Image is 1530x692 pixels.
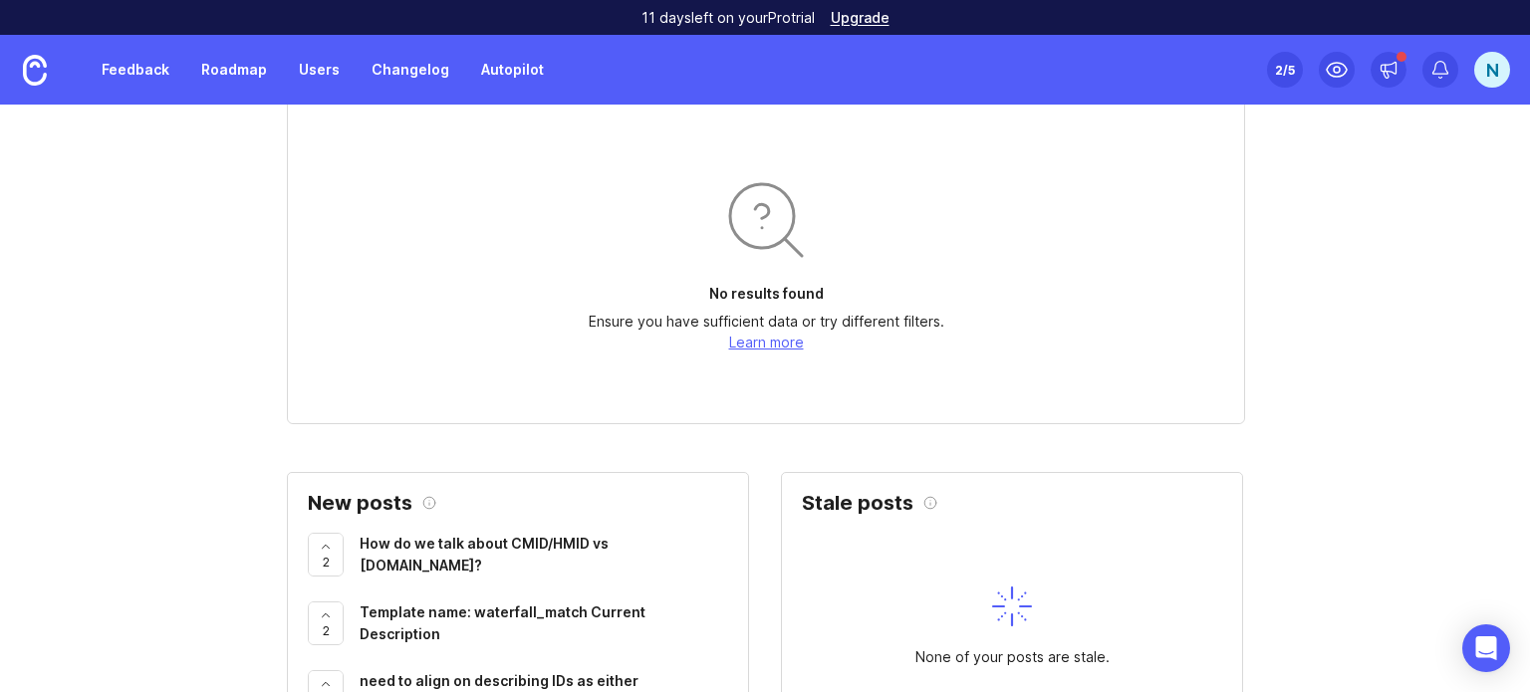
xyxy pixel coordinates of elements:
[323,554,330,571] span: 2
[287,52,352,88] a: Users
[360,535,609,574] span: How do we talk about CMID/HMID vs [DOMAIN_NAME]?
[360,52,461,88] a: Changelog
[1267,52,1303,88] button: 2/5
[360,533,728,581] a: How do we talk about CMID/HMID vs [DOMAIN_NAME]?
[641,8,815,28] p: 11 days left on your Pro trial
[308,533,344,577] button: 2
[360,603,645,642] span: Template name: waterfall_match Current Description
[831,11,890,25] a: Upgrade
[729,334,804,350] a: Learn more
[323,622,330,639] span: 2
[589,312,944,332] p: Ensure you have sufficient data or try different filters.
[802,493,913,513] h2: Stale posts
[915,646,1110,668] div: None of your posts are stale.
[360,601,728,650] a: Template name: waterfall_match Current Description
[469,52,556,88] a: Autopilot
[709,284,824,304] p: No results found
[308,601,344,645] button: 2
[1462,624,1510,672] div: Open Intercom Messenger
[1474,52,1510,88] button: N
[718,172,814,268] img: svg+xml;base64,PHN2ZyB3aWR0aD0iOTYiIGhlaWdodD0iOTYiIGZpbGw9Im5vbmUiIHhtbG5zPSJodHRwOi8vd3d3LnczLm...
[23,55,47,86] img: Canny Home
[1275,56,1295,84] div: 2 /5
[189,52,279,88] a: Roadmap
[992,586,1032,626] img: svg+xml;base64,PHN2ZyB3aWR0aD0iNDAiIGhlaWdodD0iNDAiIGZpbGw9Im5vbmUiIHhtbG5zPSJodHRwOi8vd3d3LnczLm...
[308,493,412,513] h2: New posts
[90,52,181,88] a: Feedback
